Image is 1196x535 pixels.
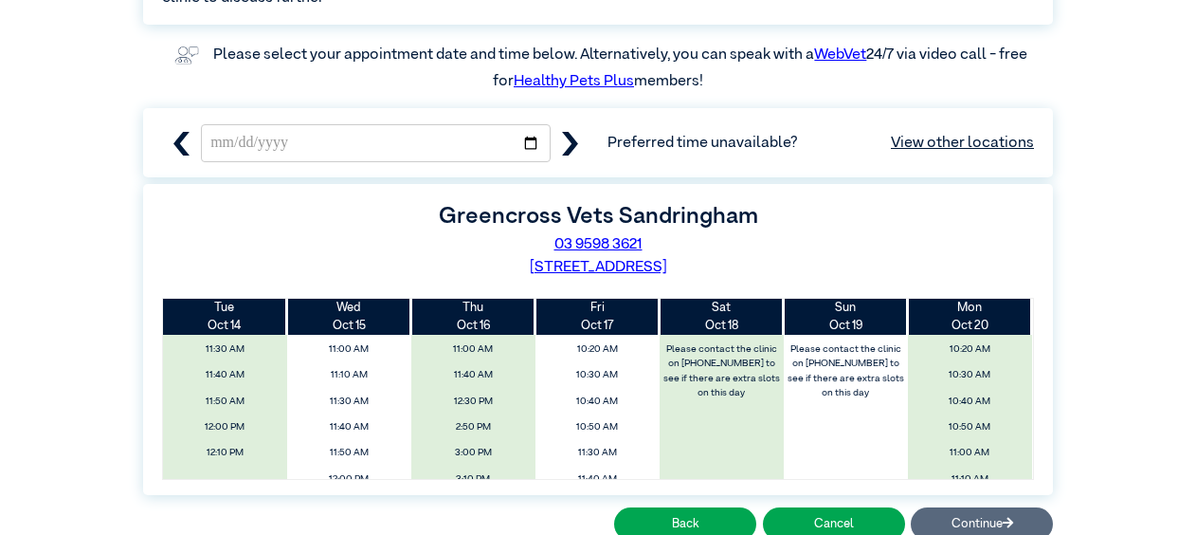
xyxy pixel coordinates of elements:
[439,205,758,228] label: Greencross Vets Sandringham
[163,299,287,335] th: Oct 14
[169,339,282,360] span: 11:30 AM
[293,416,407,438] span: 11:40 AM
[287,299,411,335] th: Oct 15
[540,339,654,360] span: 10:20 AM
[293,469,407,490] span: 12:00 PM
[661,339,782,404] label: Please contact the clinic on [PHONE_NUMBER] to see if there are extra slots on this day
[169,391,282,413] span: 11:50 AM
[411,299,535,335] th: Oct 16
[169,416,282,438] span: 12:00 PM
[169,40,205,70] img: vet
[540,364,654,386] span: 10:30 AM
[784,299,908,335] th: Oct 19
[530,260,667,275] a: [STREET_ADDRESS]
[416,469,530,490] span: 3:10 PM
[891,132,1034,155] a: View other locations
[913,442,1026,464] span: 11:00 AM
[540,442,654,464] span: 11:30 AM
[293,364,407,386] span: 11:10 AM
[514,74,634,89] a: Healthy Pets Plus
[785,339,906,404] label: Please contact the clinic on [PHONE_NUMBER] to see if there are extra slots on this day
[540,469,654,490] span: 11:40 AM
[607,132,1034,155] span: Preferred time unavailable?
[416,339,530,360] span: 11:00 AM
[660,299,784,335] th: Oct 18
[908,299,1032,335] th: Oct 20
[293,442,407,464] span: 11:50 AM
[169,442,282,464] span: 12:10 PM
[169,364,282,386] span: 11:40 AM
[913,391,1026,413] span: 10:40 AM
[913,416,1026,438] span: 10:50 AM
[913,469,1026,490] span: 11:10 AM
[293,339,407,360] span: 11:00 AM
[913,339,1026,360] span: 10:20 AM
[416,416,530,438] span: 2:50 PM
[416,442,530,464] span: 3:00 PM
[535,299,660,335] th: Oct 17
[540,391,654,413] span: 10:40 AM
[416,391,530,413] span: 12:30 PM
[814,47,866,63] a: WebVet
[913,364,1026,386] span: 10:30 AM
[416,364,530,386] span: 11:40 AM
[213,47,1030,89] label: Please select your appointment date and time below. Alternatively, you can speak with a 24/7 via ...
[540,416,654,438] span: 10:50 AM
[554,237,643,252] a: 03 9598 3621
[293,391,407,413] span: 11:30 AM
